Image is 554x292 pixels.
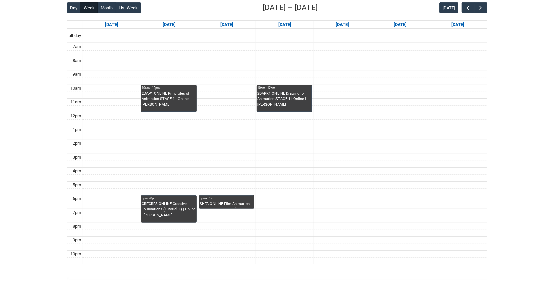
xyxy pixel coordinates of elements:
[67,32,83,39] span: all-day
[71,57,83,64] div: 8am
[67,275,487,282] img: REDU_GREY_LINE
[263,2,318,13] h2: [DATE] – [DATE]
[257,91,311,108] div: 2DAPR1 ONLINE Drawing for Animation STAGE 1 | Online | [PERSON_NAME]
[71,182,83,188] div: 5pm
[71,154,83,161] div: 3pm
[71,195,83,202] div: 6pm
[200,196,254,201] div: 6pm - 7pm
[69,112,83,119] div: 12pm
[334,21,350,29] a: Go to October 30, 2025
[219,21,235,29] a: Go to October 28, 2025
[116,2,141,13] button: List Week
[69,99,83,105] div: 11am
[71,43,83,50] div: 7am
[71,71,83,78] div: 9am
[392,21,408,29] a: Go to October 31, 2025
[450,21,466,29] a: Go to November 1, 2025
[71,140,83,147] div: 2pm
[71,237,83,244] div: 9pm
[142,91,196,108] div: 2DAP1 ONLINE Principles of Animation STAGE 1 | Online | [PERSON_NAME]
[69,85,83,92] div: 10am
[80,2,98,13] button: Week
[71,126,83,133] div: 1pm
[439,2,458,13] button: [DATE]
[474,2,487,13] button: Next Week
[257,86,311,90] div: 10am - 12pm
[71,168,83,174] div: 4pm
[277,21,293,29] a: Go to October 29, 2025
[200,201,254,209] div: SHFA ONLINE Film Animation: History & Theory | Online | [PERSON_NAME]
[69,251,83,257] div: 10pm
[161,21,177,29] a: Go to October 27, 2025
[71,209,83,216] div: 7pm
[142,86,196,90] div: 10am - 12pm
[104,21,120,29] a: Go to October 26, 2025
[142,201,196,218] div: CRFCRFS ONLINE Creative Foundations (Tutorial 1) | Online | [PERSON_NAME]
[142,196,196,201] div: 6pm - 8pm
[67,2,81,13] button: Day
[462,2,475,13] button: Previous Week
[71,223,83,230] div: 8pm
[97,2,116,13] button: Month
